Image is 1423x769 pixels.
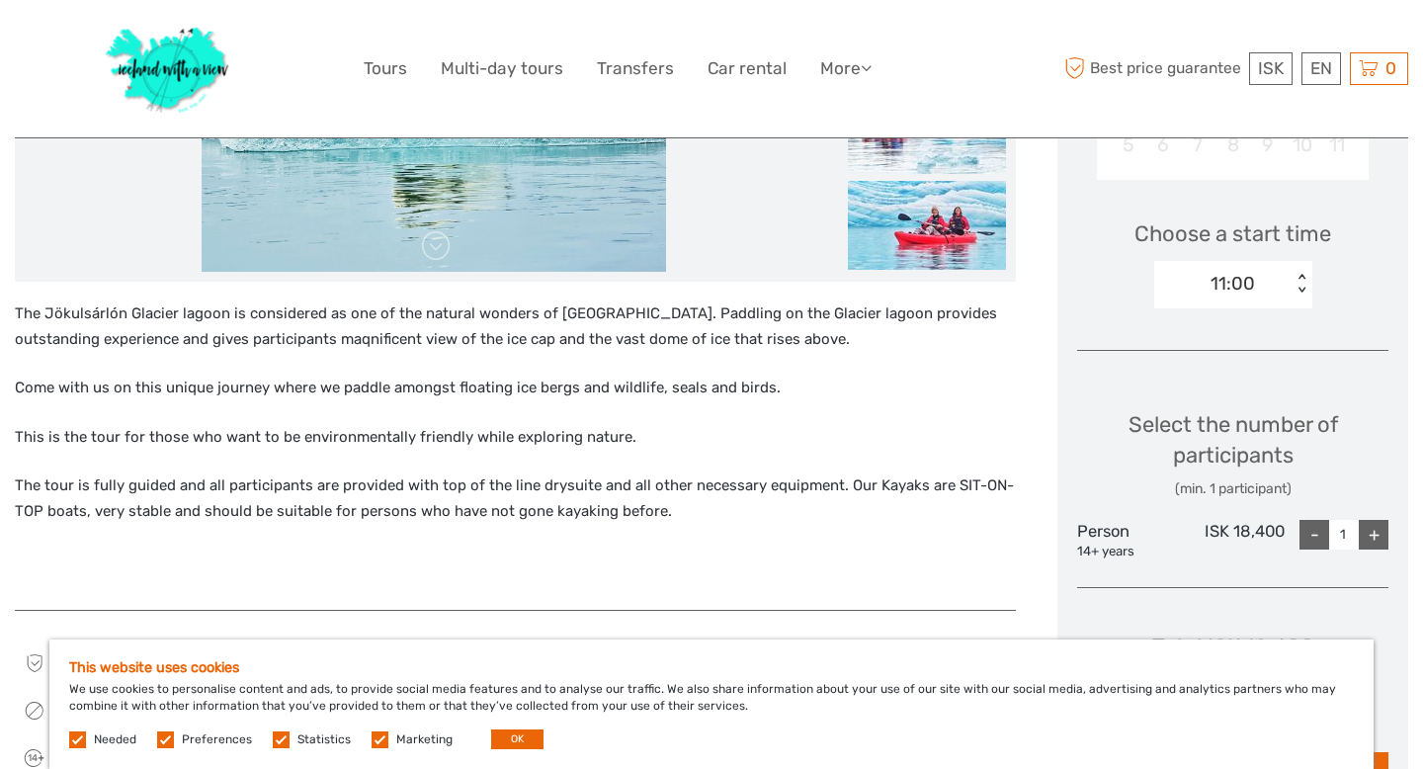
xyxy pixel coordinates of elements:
[441,54,563,83] a: Multi-day tours
[1077,409,1388,499] div: Select the number of participants
[1319,128,1354,161] div: Not available Saturday, October 11th, 2025
[18,751,46,765] span: 14
[1293,274,1309,295] div: < >
[1146,128,1181,161] div: Not available Monday, October 6th, 2025
[182,731,252,748] label: Preferences
[96,15,240,123] img: 1077-ca632067-b948-436b-9c7a-efe9894e108b_logo_big.jpg
[15,301,1016,352] p: The Jökulsárlón Glacier lagoon is considered as one of the natural wonders of [GEOGRAPHIC_DATA]. ...
[848,181,1006,270] img: e708e8806c984d80b2cdd45f7b70e171_slider_thumbnail.jpeg
[1077,479,1388,499] div: (min. 1 participant)
[1181,520,1285,561] div: ISK 18,400
[1134,218,1331,249] span: Choose a start time
[1111,128,1145,161] div: Not available Sunday, October 5th, 2025
[597,54,674,83] a: Transfers
[491,729,544,749] button: OK
[1215,128,1250,161] div: Not available Wednesday, October 8th, 2025
[1359,520,1388,550] div: +
[364,54,407,83] a: Tours
[1250,128,1285,161] div: Not available Thursday, October 9th, 2025
[1285,128,1319,161] div: Not available Friday, October 10th, 2025
[1152,632,1314,662] div: Total : ISK 18,400
[1258,58,1284,78] span: ISK
[15,473,1016,524] p: The tour is fully guided and all participants are provided with top of the line drysuite and all ...
[1181,128,1215,161] div: Not available Tuesday, October 7th, 2025
[69,659,1354,676] h5: This website uses cookies
[396,731,453,748] label: Marketing
[49,640,1374,769] div: We use cookies to personalise content and ads, to provide social media features and to analyse ou...
[15,425,1016,451] p: This is the tour for those who want to be environmentally friendly while exploring nature.
[1060,52,1245,85] span: Best price guarantee
[1382,58,1399,78] span: 0
[1301,52,1341,85] div: EN
[15,376,1016,401] p: Come with us on this unique journey where we paddle amongst floating ice bergs and wildlife, seal...
[1077,543,1181,561] div: 14+ years
[820,54,872,83] a: More
[1211,271,1255,297] div: 11:00
[1299,520,1329,550] div: -
[227,31,251,54] button: Open LiveChat chat widget
[708,54,787,83] a: Car rental
[1077,520,1181,561] div: Person
[297,731,351,748] label: Statistics
[28,35,223,50] p: We're away right now. Please check back later!
[94,731,136,748] label: Needed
